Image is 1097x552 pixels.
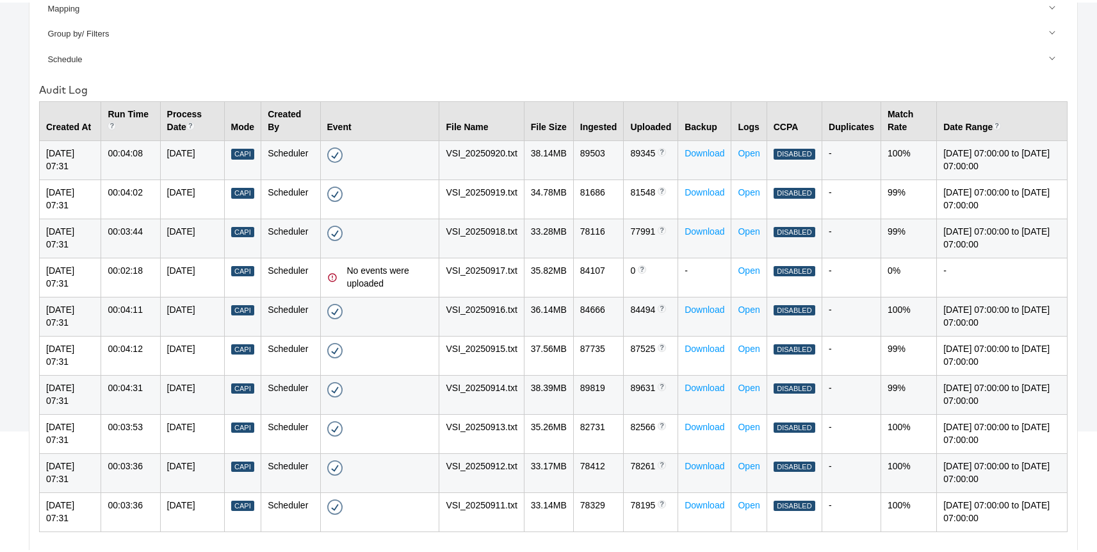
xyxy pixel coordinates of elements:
div: Disabled [774,381,815,392]
td: 89631 [624,372,678,412]
a: Group by/ Filters [39,19,1068,44]
th: Duplicates [822,99,881,138]
td: 78412 [573,451,624,490]
td: 00:04:02 [101,178,160,217]
td: 35.26 MB [524,412,573,451]
td: [DATE] [160,216,224,255]
a: Download [685,498,724,508]
div: Capi [231,459,255,470]
th: Mode [224,99,261,138]
div: Disabled [774,498,815,509]
a: Open [738,263,760,273]
th: Process Date [160,99,224,138]
td: VSI_20250917.txt [439,255,524,294]
td: 78195 [624,490,678,529]
td: 99% [881,216,936,255]
div: Capi [231,498,255,509]
th: Event [320,99,439,138]
td: VSI_20250915.txt [439,333,524,372]
td: 77991 [624,216,678,255]
div: Capi [231,185,255,196]
div: Capi [231,342,255,353]
td: Scheduler [261,451,320,490]
div: Disabled [774,342,815,353]
a: Open [738,498,760,508]
td: 99% [881,333,936,372]
td: 33.28 MB [524,216,573,255]
td: 84494 [624,294,678,333]
div: Disabled [774,185,815,196]
td: - [822,451,881,490]
td: 100% [881,138,936,178]
td: 00:03:44 [101,216,160,255]
td: 89345 [624,138,678,178]
td: [DATE] 07:31 [40,412,101,451]
td: - [822,490,881,529]
th: Match Rate [881,99,936,138]
td: [DATE] 07:31 [40,138,101,178]
a: Open [738,380,760,390]
div: Capi [231,263,255,274]
th: File Size [524,99,573,138]
td: [DATE] [160,294,224,333]
th: Ingested [573,99,624,138]
td: [DATE] [160,333,224,372]
td: 87735 [573,333,624,372]
td: [DATE] 07:31 [40,451,101,490]
a: Download [685,341,724,351]
td: 100% [881,294,936,333]
th: CCPA [767,99,822,138]
div: Mapping [47,1,1060,13]
td: Scheduler [261,138,320,178]
th: File Name [439,99,524,138]
td: 87525 [624,333,678,372]
td: [DATE] 07:00:00 to [DATE] 07:00:00 [937,372,1068,412]
td: [DATE] [160,490,224,529]
td: - [678,255,731,294]
td: - [822,255,881,294]
td: - [822,412,881,451]
td: 00:04:31 [101,372,160,412]
div: Disabled [774,459,815,470]
td: VSI_20250919.txt [439,178,524,217]
td: 33.17 MB [524,451,573,490]
td: 00:04:12 [101,333,160,372]
td: Scheduler [261,216,320,255]
td: [DATE] 07:31 [40,333,101,372]
td: [DATE] 07:00:00 to [DATE] 07:00:00 [937,178,1068,217]
td: [DATE] 07:00:00 to [DATE] 07:00:00 [937,216,1068,255]
td: 78116 [573,216,624,255]
a: Open [738,146,760,156]
td: Scheduler [261,178,320,217]
th: Backup [678,99,731,138]
th: Created At [40,99,101,138]
div: Capi [231,146,255,157]
td: 89819 [573,372,624,412]
td: [DATE] 07:31 [40,216,101,255]
td: [DATE] [160,412,224,451]
div: Disabled [774,263,815,274]
td: VSI_20250912.txt [439,451,524,490]
div: Disabled [774,146,815,157]
td: [DATE] [160,178,224,217]
td: - [822,216,881,255]
a: Open [738,302,760,312]
td: [DATE] 07:31 [40,294,101,333]
div: Group by/ Filters [47,26,1060,38]
td: VSI_20250916.txt [439,294,524,333]
td: VSI_20250911.txt [439,490,524,529]
td: VSI_20250918.txt [439,216,524,255]
td: [DATE] 07:00:00 to [DATE] 07:00:00 [937,412,1068,451]
th: Uploaded [624,99,678,138]
td: 99% [881,178,936,217]
td: 81686 [573,178,624,217]
td: 0 [624,255,678,294]
td: 78329 [573,490,624,529]
td: VSI_20250913.txt [439,412,524,451]
td: Scheduler [261,490,320,529]
a: Download [685,224,724,234]
td: 100% [881,412,936,451]
td: 00:04:11 [101,294,160,333]
td: 99% [881,372,936,412]
a: Open [738,419,760,430]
